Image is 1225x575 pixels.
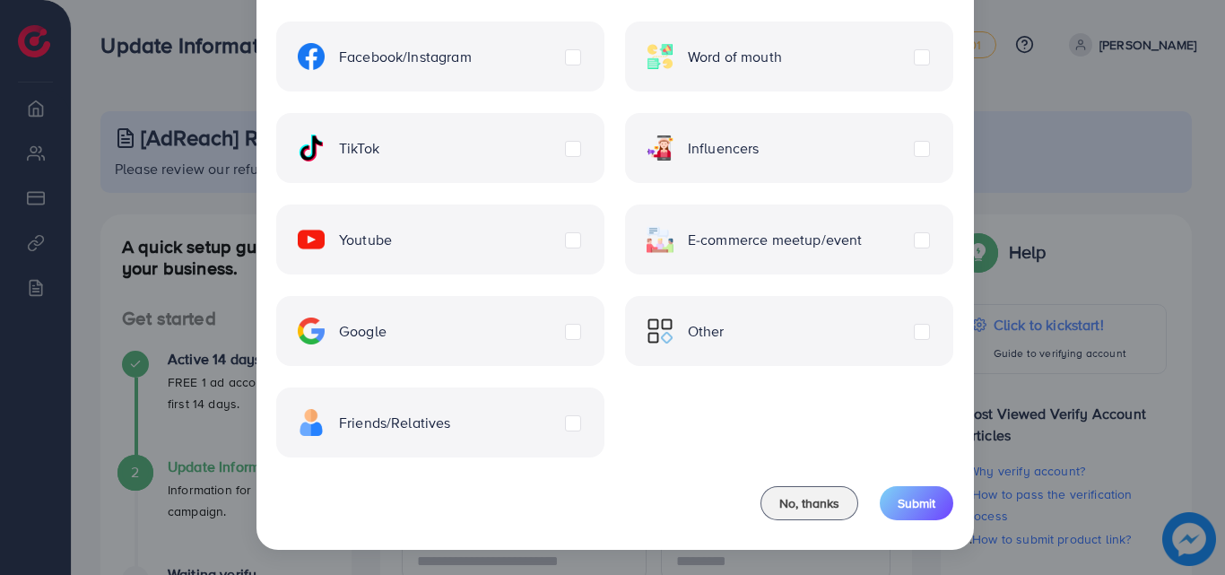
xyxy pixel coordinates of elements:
[647,43,673,70] img: ic-word-of-mouth.a439123d.svg
[339,47,472,67] span: Facebook/Instagram
[688,138,760,159] span: Influencers
[298,226,325,253] img: ic-youtube.715a0ca2.svg
[298,43,325,70] img: ic-facebook.134605ef.svg
[647,226,673,253] img: ic-ecommerce.d1fa3848.svg
[339,230,392,250] span: Youtube
[339,321,387,342] span: Google
[688,230,863,250] span: E-commerce meetup/event
[688,321,725,342] span: Other
[339,138,379,159] span: TikTok
[339,413,451,433] span: Friends/Relatives
[880,486,953,520] button: Submit
[298,135,325,161] img: ic-tiktok.4b20a09a.svg
[898,494,935,512] span: Submit
[760,486,858,520] button: No, thanks
[298,409,325,436] img: ic-freind.8e9a9d08.svg
[688,47,782,67] span: Word of mouth
[298,318,325,344] img: ic-google.5bdd9b68.svg
[779,494,839,512] span: No, thanks
[647,318,673,344] img: ic-other.99c3e012.svg
[647,135,673,161] img: ic-influencers.a620ad43.svg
